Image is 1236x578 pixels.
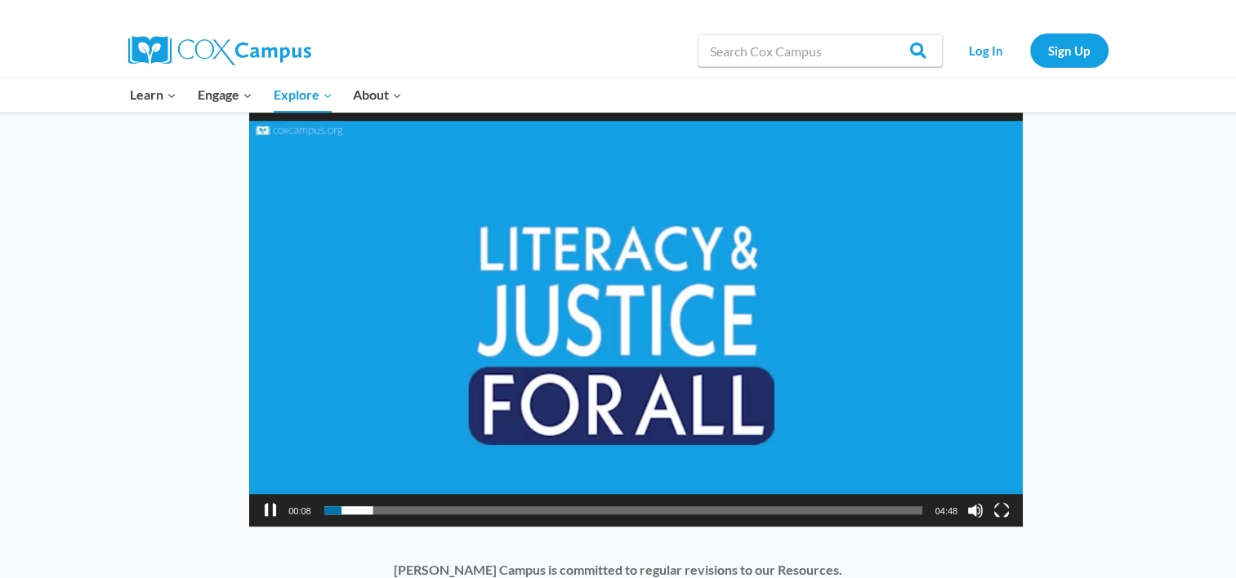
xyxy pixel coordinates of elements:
img: Cox Campus [128,36,311,65]
button: Fullscreen [993,502,1010,518]
a: Log In [951,33,1022,67]
button: Child menu of Explore [263,78,343,112]
input: Search Cox Campus [698,34,943,67]
div: Video Player [249,91,1023,527]
button: Child menu of About [342,78,413,112]
button: Mute [967,502,984,518]
nav: Primary Navigation [120,78,413,112]
nav: Secondary Navigation [951,33,1109,67]
button: Child menu of Learn [120,78,188,112]
a: Sign Up [1030,33,1109,67]
span: 00:08 [288,506,311,516]
button: Child menu of Engage [187,78,263,112]
span: 04:48 [935,506,958,516]
button: Pause [262,502,279,518]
